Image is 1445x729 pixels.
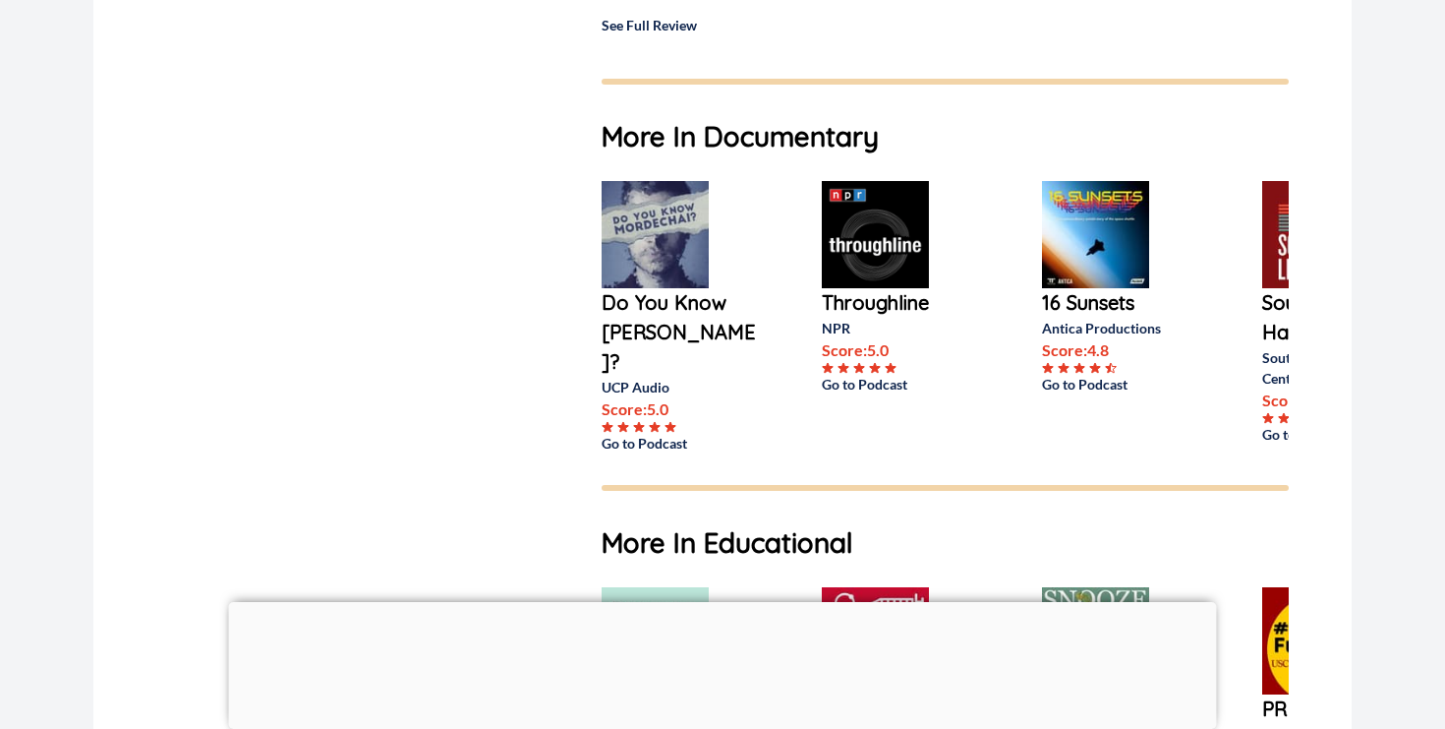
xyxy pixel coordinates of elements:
img: Do You Know Mordechai? [602,181,709,288]
p: NPR [822,318,979,338]
a: Go to Podcast [822,374,979,395]
img: 16 Sunsets [1042,181,1149,288]
a: Do You Know [PERSON_NAME]? [602,288,759,377]
a: 16 Sunsets [1042,288,1199,318]
img: PR Future, the USC Center for Public Relations Podcast [1262,587,1369,695]
a: Go to Podcast [1042,374,1199,395]
iframe: Advertisement [229,602,1217,724]
a: Sounds Like Hate [1262,288,1419,347]
img: Sounds Like Hate [1262,181,1369,288]
a: See Full Review [602,17,697,33]
a: Throughline [822,288,979,318]
p: UCP Audio [602,377,759,397]
a: Go to Podcast [1262,424,1419,445]
p: Southern Poverty Law Center [1262,347,1419,389]
a: Go to Podcast [602,433,759,454]
p: Score: 4.8 [1042,338,1199,362]
p: Score: 5.0 [822,338,979,362]
h1: More In Documentary [602,116,1289,157]
img: Drugs and Stuff: A Podcast from the Drug Policy Alliance [822,587,929,695]
p: Antica Productions [1042,318,1199,338]
img: Throughline [822,181,929,288]
p: Score: 4.8 [1262,389,1419,412]
img: Disrupting Peace [602,587,709,695]
img: Snooze [1042,587,1149,695]
h1: More In Educational [602,522,1289,564]
p: Score: 5.0 [602,397,759,421]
